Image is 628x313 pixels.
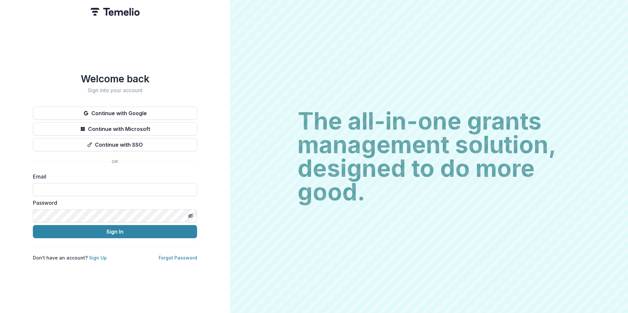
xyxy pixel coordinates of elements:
button: Sign In [33,225,197,238]
button: Toggle password visibility [185,211,196,221]
h1: Welcome back [33,73,197,85]
button: Continue with SSO [33,138,197,151]
label: Email [33,173,193,180]
button: Continue with Microsoft [33,122,197,136]
h2: Sign into your account [33,87,197,94]
a: Sign Up [89,255,107,261]
label: Password [33,199,193,207]
button: Continue with Google [33,107,197,120]
a: Forgot Password [159,255,197,261]
p: Don't have an account? [33,254,107,261]
img: Temelio [90,8,140,16]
